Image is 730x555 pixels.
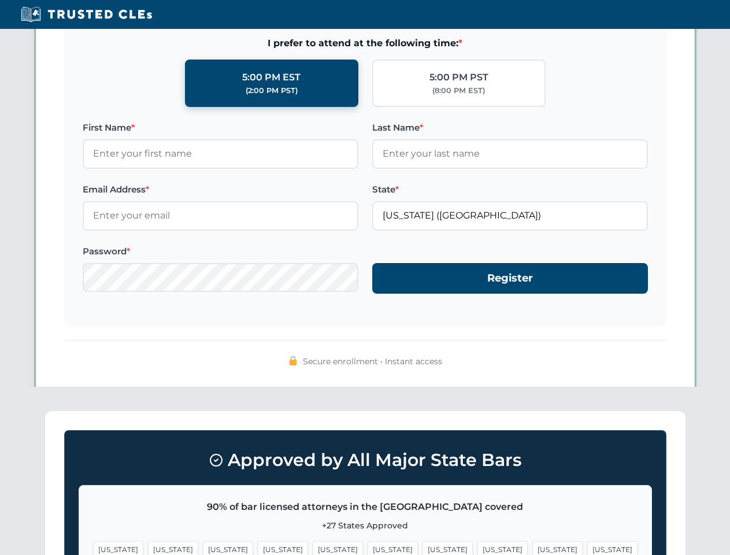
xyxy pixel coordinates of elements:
[79,445,652,476] h3: Approved by All Major State Bars
[372,121,648,135] label: Last Name
[432,85,485,97] div: (8:00 PM EST)
[246,85,298,97] div: (2:00 PM PST)
[93,499,638,515] p: 90% of bar licensed attorneys in the [GEOGRAPHIC_DATA] covered
[83,36,648,51] span: I prefer to attend at the following time:
[83,201,358,230] input: Enter your email
[303,355,442,368] span: Secure enrollment • Instant access
[83,245,358,258] label: Password
[83,183,358,197] label: Email Address
[17,6,155,23] img: Trusted CLEs
[429,70,488,85] div: 5:00 PM PST
[372,139,648,168] input: Enter your last name
[242,70,301,85] div: 5:00 PM EST
[288,356,298,365] img: 🔒
[93,519,638,532] p: +27 States Approved
[83,139,358,168] input: Enter your first name
[372,183,648,197] label: State
[372,201,648,230] input: Florida (FL)
[83,121,358,135] label: First Name
[372,263,648,294] button: Register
